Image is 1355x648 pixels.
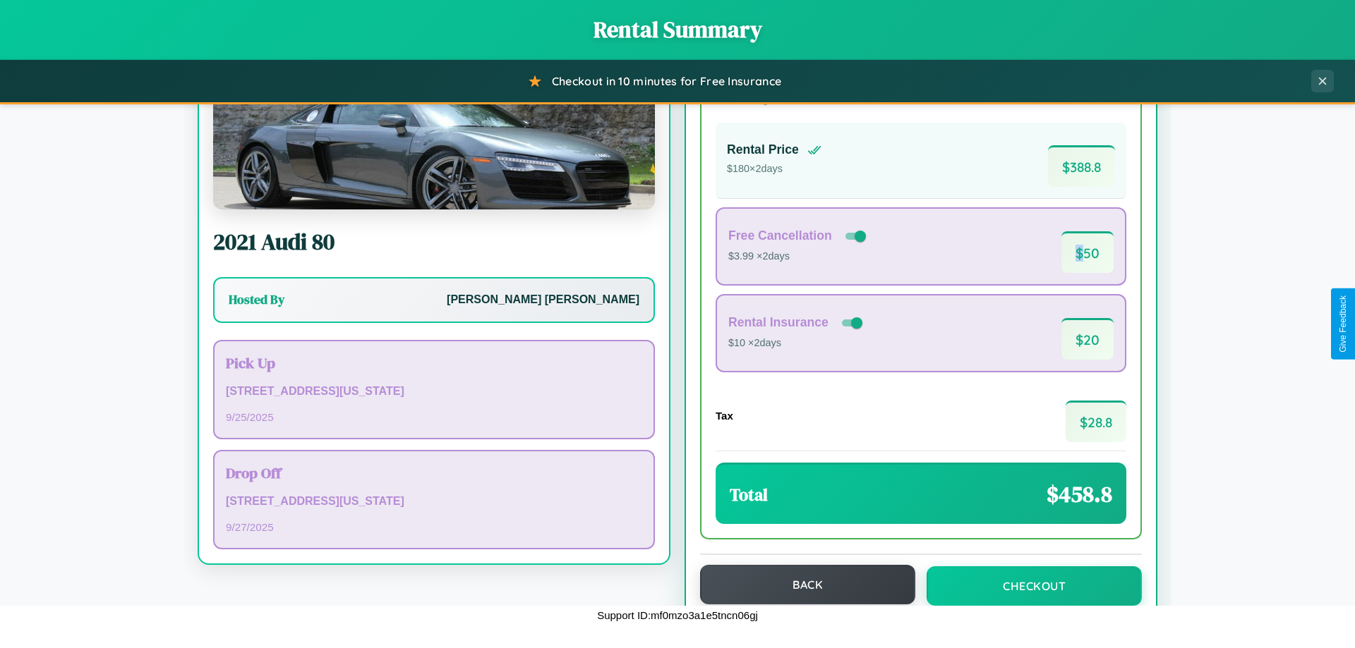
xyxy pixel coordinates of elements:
[226,381,642,402] p: [STREET_ADDRESS][US_STATE]
[727,160,821,178] p: $ 180 × 2 days
[1061,318,1114,360] span: $ 20
[1066,401,1126,442] span: $ 28.8
[226,408,642,427] p: 9 / 25 / 2025
[213,68,655,209] img: Audi 80
[1047,479,1112,510] span: $ 458.8
[229,291,284,308] h3: Hosted By
[1048,145,1115,187] span: $ 388.8
[716,410,733,422] h4: Tax
[447,290,639,310] p: [PERSON_NAME] [PERSON_NAME]
[927,566,1142,606] button: Checkout
[730,483,768,506] h3: Total
[213,226,655,257] h2: 2021 Audi 80
[226,491,642,512] p: [STREET_ADDRESS][US_STATE]
[727,142,799,157] h4: Rental Price
[226,463,642,483] h3: Drop Off
[728,228,832,243] h4: Free Cancellation
[552,74,781,88] span: Checkout in 10 minutes for Free Insurance
[14,14,1341,45] h1: Rental Summary
[226,353,642,373] h3: Pick Up
[1338,295,1348,353] div: Give Feedback
[728,315,829,330] h4: Rental Insurance
[728,334,865,353] p: $10 × 2 days
[226,518,642,537] p: 9 / 27 / 2025
[1061,231,1114,273] span: $ 50
[597,606,758,625] p: Support ID: mf0mzo3a1e5tncn06gj
[728,247,869,266] p: $3.99 × 2 days
[700,565,915,604] button: Back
